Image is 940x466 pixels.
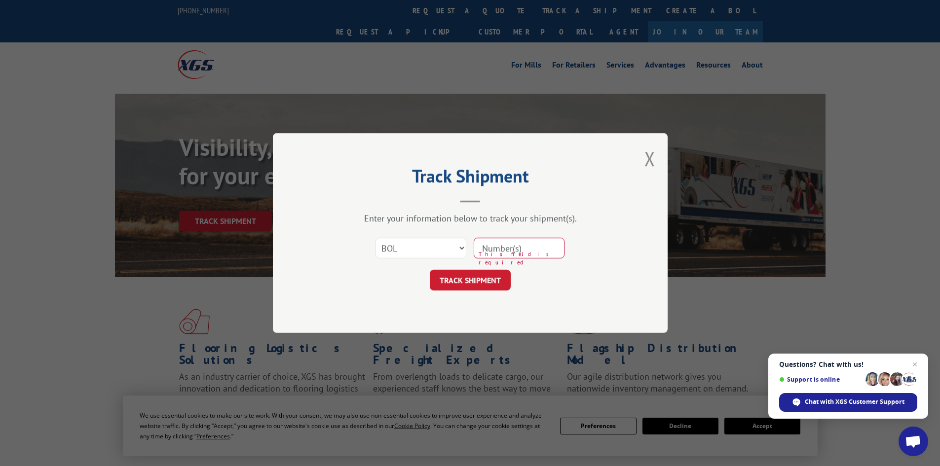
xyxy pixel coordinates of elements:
[322,169,618,188] h2: Track Shipment
[430,270,511,290] button: TRACK SHIPMENT
[479,250,564,266] span: This field is required
[779,360,917,368] span: Questions? Chat with us!
[899,427,928,456] div: Open chat
[909,358,921,370] span: Close chat
[474,238,564,258] input: Number(s)
[779,376,862,383] span: Support is online
[805,397,904,406] span: Chat with XGS Customer Support
[779,393,917,412] div: Chat with XGS Customer Support
[322,213,618,224] div: Enter your information below to track your shipment(s).
[644,145,655,172] button: Close modal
